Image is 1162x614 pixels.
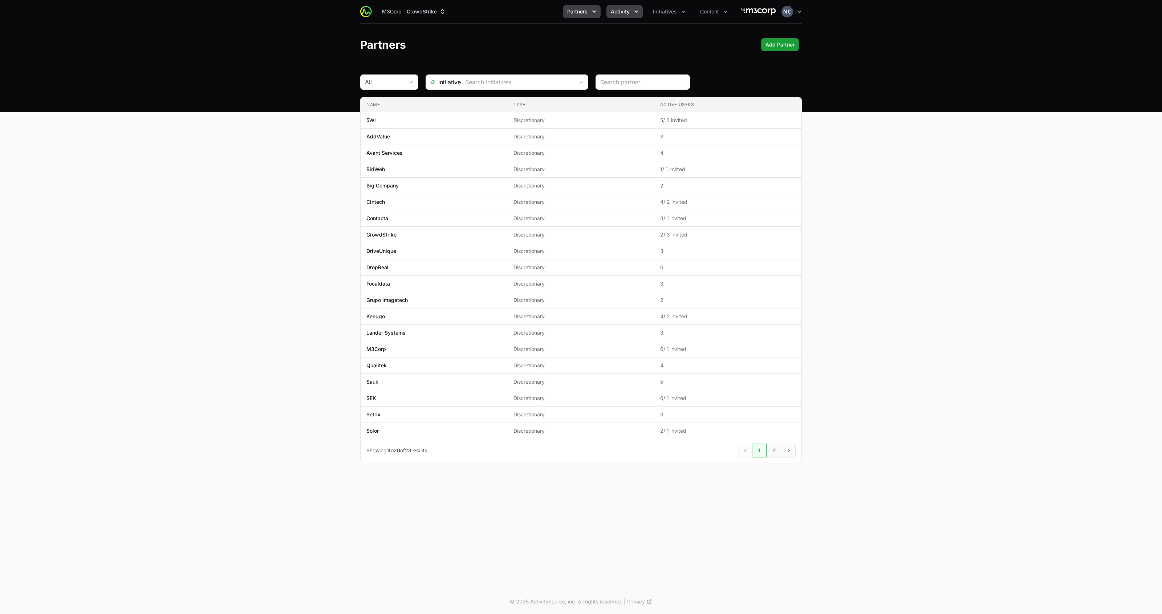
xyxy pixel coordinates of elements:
[360,38,406,51] h1: Partners
[649,5,690,18] div: Initiatives menu
[649,5,690,18] button: Initiatives
[513,346,649,353] span: Discretionary
[366,198,385,206] p: Cintech
[513,166,649,173] span: Discretionary
[513,411,649,418] span: Discretionary
[513,117,649,124] span: Discretionary
[660,231,796,238] span: 2 / 3 invited
[654,97,801,112] th: Active Users
[600,78,685,86] input: Search partner
[361,75,418,89] button: All
[513,427,649,435] span: Discretionary
[660,280,796,287] span: 3
[563,5,601,18] button: Partners
[660,182,796,189] span: 2
[660,313,796,320] span: 4 / 2 invited
[513,215,649,222] span: Discretionary
[606,5,643,18] div: Activity menu
[765,40,795,49] span: Add Partner
[513,133,649,140] span: Discretionary
[660,362,796,369] span: 4
[660,247,796,255] span: 3
[567,8,588,15] span: Partners
[366,133,390,140] p: AddValue
[660,329,796,336] span: 3
[365,78,403,86] div: All
[660,264,796,271] span: 6
[513,231,649,238] span: Discretionary
[366,264,389,271] p: DropReal
[696,5,732,18] button: Content
[360,6,372,17] img: ActivitySource
[510,598,622,605] p: © 2025 ActivitySource, inc. All rights reserved.
[513,264,649,271] span: Discretionary
[361,97,508,112] th: Name
[366,346,386,353] p: M3Corp
[426,78,461,86] span: Initiative
[660,149,796,157] span: 4
[366,231,397,238] p: CrowdStrike
[387,447,389,453] span: 1
[513,329,649,336] span: Discretionary
[366,378,378,385] p: Sauk
[366,362,387,369] p: Qualitek
[394,447,400,453] span: 20
[513,378,649,385] span: Discretionary
[660,411,796,418] span: 3
[366,447,427,454] p: Showing to of results
[611,8,630,15] span: Activity
[660,346,796,353] span: 6 / 1 invited
[366,296,408,304] p: Grupo Imagetech
[513,313,649,320] span: Discretionary
[366,395,376,402] p: SEK
[366,215,388,222] p: Contacta
[405,447,411,453] span: 23
[752,444,767,457] a: 1
[563,5,601,18] div: Partners menu
[660,427,796,435] span: 2 / 1 invited
[366,313,385,320] p: Keeggo
[366,329,406,336] p: Lander Systems
[660,378,796,385] span: 5
[573,75,588,89] div: Open
[372,5,732,18] div: Main navigation
[660,117,796,124] span: 5 / 2 invited
[508,97,655,112] th: Type
[378,5,451,18] div: Supplier switch menu
[761,38,799,51] div: Primary actions
[366,166,385,173] p: BidWeb
[366,247,396,255] p: DriveUnique
[513,198,649,206] span: Discretionary
[781,6,793,17] img: Natcha Cequeria
[660,395,796,402] span: 6 / 1 invited
[378,5,451,18] button: M3Corp - CrowdStrike
[660,296,796,304] span: 2
[660,215,796,222] span: 3 / 1 invited
[653,8,677,15] span: Initiatives
[366,182,399,189] p: Big Company
[366,427,379,435] p: Solor
[660,133,796,140] span: 3
[761,38,799,51] button: Add Partner
[513,296,649,304] span: Discretionary
[366,280,390,287] p: Focaldata
[700,8,719,15] span: Content
[513,395,649,402] span: Discretionary
[513,362,649,369] span: Discretionary
[741,4,776,19] img: M3Corp
[782,444,796,457] a: Next
[606,5,643,18] button: Activity
[627,598,652,605] a: Privacy
[624,598,626,605] span: |
[366,149,403,157] p: Avant Services
[513,182,649,189] span: Discretionary
[513,247,649,255] span: Discretionary
[513,149,649,157] span: Discretionary
[366,117,376,124] p: 5WI
[513,280,649,287] span: Discretionary
[660,198,796,206] span: 4 / 2 invited
[767,444,782,457] a: 2
[660,166,796,173] span: 1 / 1 invited
[366,411,381,418] p: Setrix
[696,5,732,18] div: Content menu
